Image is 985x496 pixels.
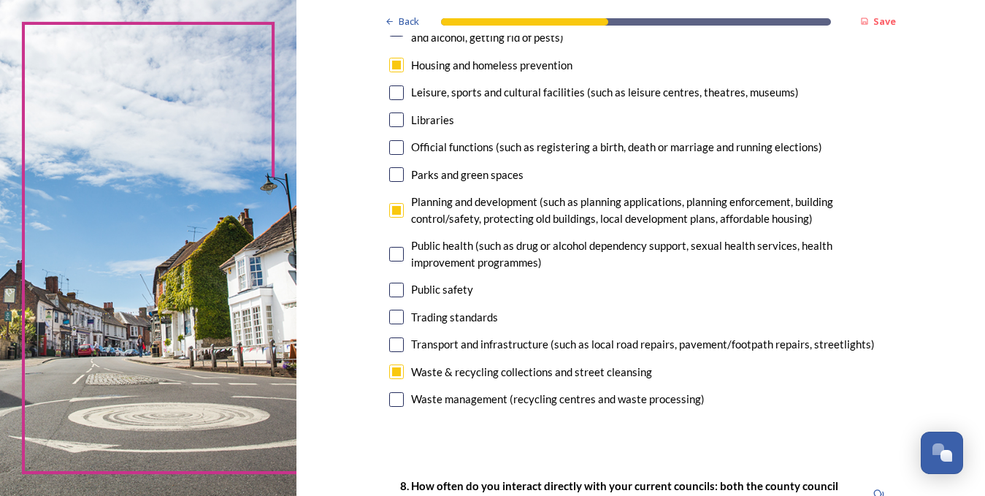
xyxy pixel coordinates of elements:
[411,281,473,298] div: Public safety
[399,15,419,28] span: Back
[921,432,963,474] button: Open Chat
[411,167,524,183] div: Parks and green spaces
[411,84,799,101] div: Leisure, sports and cultural facilities (such as leisure centres, theatres, museums)
[411,336,875,353] div: Transport and infrastructure (such as local road repairs, pavement/footpath repairs, streetlights)
[411,364,652,381] div: Waste & recycling collections and street cleansing
[411,57,572,74] div: Housing and homeless prevention
[411,237,892,270] div: Public health (such as drug or alcohol dependency support, sexual health services, health improve...
[873,15,896,28] strong: Save
[411,112,454,129] div: Libraries
[411,391,705,408] div: Waste management (recycling centres and waste processing)
[411,194,892,226] div: Planning and development (such as planning applications, planning enforcement, building control/s...
[411,309,498,326] div: Trading standards
[411,139,822,156] div: Official functions (such as registering a birth, death or marriage and running elections)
